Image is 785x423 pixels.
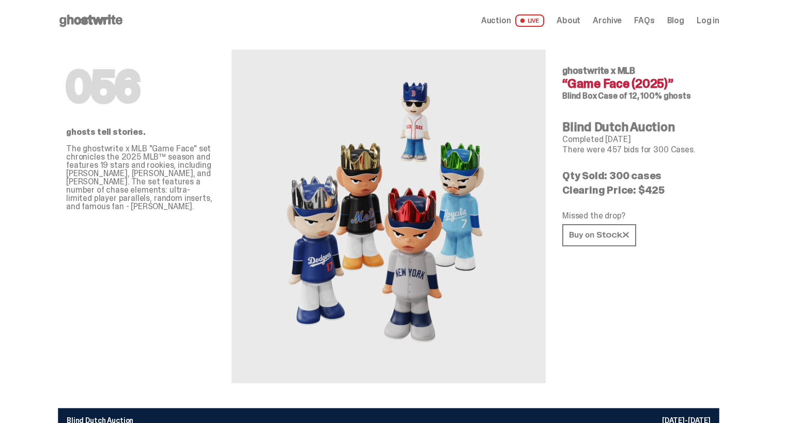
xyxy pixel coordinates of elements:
[481,14,544,27] a: Auction LIVE
[562,135,711,144] p: Completed [DATE]
[562,77,711,90] h4: “Game Face (2025)”
[593,17,622,25] a: Archive
[562,65,635,77] span: ghostwrite x MLB
[562,90,597,101] span: Blind Box
[481,17,511,25] span: Auction
[634,17,654,25] a: FAQs
[275,74,502,358] img: MLB&ldquo;Game Face (2025)&rdquo;
[697,17,719,25] a: Log in
[515,14,545,27] span: LIVE
[562,185,711,195] p: Clearing Price: $425
[598,90,690,101] span: Case of 12, 100% ghosts
[562,146,711,154] p: There were 457 bids for 300 Cases.
[562,170,711,181] p: Qty Sold: 300 cases
[66,66,215,107] h1: 056
[557,17,580,25] a: About
[562,212,711,220] p: Missed the drop?
[66,145,215,211] p: The ghostwrite x MLB "Game Face" set chronicles the 2025 MLB™ season and features 19 stars and ro...
[66,128,215,136] p: ghosts tell stories.
[667,17,684,25] a: Blog
[562,121,711,133] h4: Blind Dutch Auction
